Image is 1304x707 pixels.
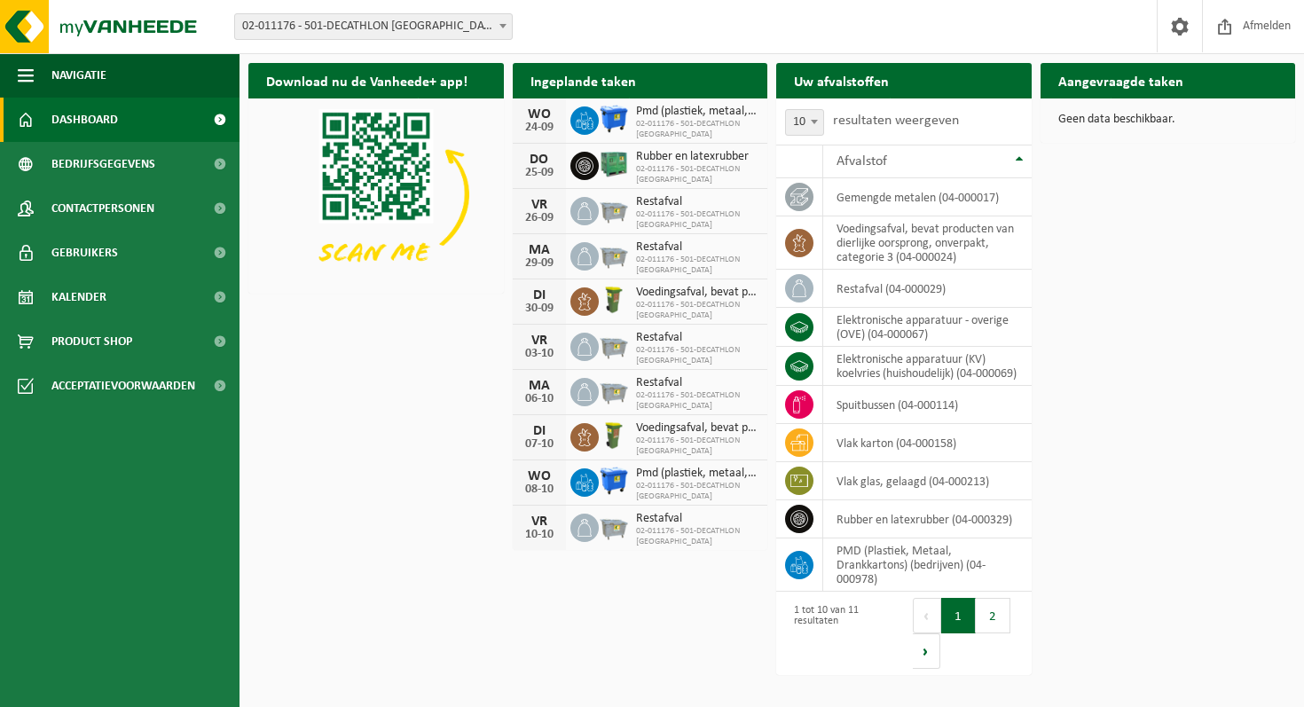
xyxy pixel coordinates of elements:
span: Pmd (plastiek, metaal, drankkartons) (bedrijven) [636,105,759,119]
span: Restafval [636,195,759,209]
h2: Ingeplande taken [513,63,654,98]
td: elektronische apparatuur (KV) koelvries (huishoudelijk) (04-000069) [823,347,1032,386]
span: Bedrijfsgegevens [51,142,155,186]
button: Previous [913,598,941,633]
td: PMD (Plastiek, Metaal, Drankkartons) (bedrijven) (04-000978) [823,538,1032,592]
span: Contactpersonen [51,186,154,231]
span: 02-011176 - 501-DECATHLON [GEOGRAPHIC_DATA] [636,164,759,185]
p: Geen data beschikbaar. [1058,114,1278,126]
span: 02-011176 - 501-DECATHLON [GEOGRAPHIC_DATA] [636,390,759,412]
div: 1 tot 10 van 11 resultaten [785,596,895,671]
span: 02-011176 - 501-DECATHLON BRUGGE - BRUGGE [234,13,513,40]
span: Product Shop [51,319,132,364]
span: Kalender [51,275,106,319]
img: WB-0060-HPE-GN-51 [599,285,629,315]
label: resultaten weergeven [833,114,959,128]
span: Restafval [636,376,759,390]
span: Rubber en latexrubber [636,150,759,164]
td: elektronische apparatuur - overige (OVE) (04-000067) [823,308,1032,347]
div: MA [522,243,557,257]
div: 10-10 [522,529,557,541]
span: Gebruikers [51,231,118,275]
span: 02-011176 - 501-DECATHLON [GEOGRAPHIC_DATA] [636,119,759,140]
span: 10 [786,110,823,135]
img: WB-2500-GAL-GY-04 [599,511,629,541]
td: gemengde metalen (04-000017) [823,178,1032,216]
h2: Download nu de Vanheede+ app! [248,63,485,98]
button: 2 [976,598,1010,633]
span: Afvalstof [837,154,887,169]
span: Pmd (plastiek, metaal, drankkartons) (bedrijven) [636,467,759,481]
span: Restafval [636,240,759,255]
td: rubber en latexrubber (04-000329) [823,500,1032,538]
div: WO [522,107,557,122]
span: 02-011176 - 501-DECATHLON [GEOGRAPHIC_DATA] [636,209,759,231]
div: WO [522,469,557,483]
span: Acceptatievoorwaarden [51,364,195,408]
button: Next [913,633,940,669]
span: Restafval [636,512,759,526]
button: 1 [941,598,976,633]
span: 10 [785,109,824,136]
div: 03-10 [522,348,557,360]
span: Restafval [636,331,759,345]
img: PB-HB-1400-HPE-GN-01 [599,149,629,179]
td: voedingsafval, bevat producten van dierlijke oorsprong, onverpakt, categorie 3 (04-000024) [823,216,1032,270]
td: restafval (04-000029) [823,270,1032,308]
div: 06-10 [522,393,557,405]
img: WB-2500-GAL-GY-04 [599,194,629,224]
div: VR [522,515,557,529]
div: MA [522,379,557,393]
div: 30-09 [522,302,557,315]
span: 02-011176 - 501-DECATHLON [GEOGRAPHIC_DATA] [636,481,759,502]
div: 29-09 [522,257,557,270]
div: 25-09 [522,167,557,179]
span: 02-011176 - 501-DECATHLON [GEOGRAPHIC_DATA] [636,300,759,321]
span: 02-011176 - 501-DECATHLON [GEOGRAPHIC_DATA] [636,345,759,366]
div: VR [522,334,557,348]
h2: Aangevraagde taken [1041,63,1201,98]
img: WB-2500-GAL-GY-04 [599,375,629,405]
img: WB-2500-GAL-GY-04 [599,330,629,360]
img: WB-1100-HPE-BE-04 [599,104,629,134]
div: DO [522,153,557,167]
span: Dashboard [51,98,118,142]
td: vlak karton (04-000158) [823,424,1032,462]
div: VR [522,198,557,212]
img: WB-2500-GAL-GY-04 [599,240,629,270]
td: vlak glas, gelaagd (04-000213) [823,462,1032,500]
span: Voedingsafval, bevat producten van dierlijke oorsprong, onverpakt, categorie 3 [636,286,759,300]
iframe: chat widget [9,668,296,707]
span: Voedingsafval, bevat producten van dierlijke oorsprong, onverpakt, categorie 3 [636,421,759,436]
span: Navigatie [51,53,106,98]
img: WB-1100-HPE-BE-04 [599,466,629,496]
td: spuitbussen (04-000114) [823,386,1032,424]
div: 24-09 [522,122,557,134]
span: 02-011176 - 501-DECATHLON [GEOGRAPHIC_DATA] [636,436,759,457]
h2: Uw afvalstoffen [776,63,907,98]
div: 07-10 [522,438,557,451]
span: 02-011176 - 501-DECATHLON [GEOGRAPHIC_DATA] [636,255,759,276]
img: Download de VHEPlus App [248,98,504,290]
div: DI [522,424,557,438]
span: 02-011176 - 501-DECATHLON BRUGGE - BRUGGE [235,14,512,39]
div: 26-09 [522,212,557,224]
img: WB-0060-HPE-GN-51 [599,420,629,451]
div: DI [522,288,557,302]
div: 08-10 [522,483,557,496]
span: 02-011176 - 501-DECATHLON [GEOGRAPHIC_DATA] [636,526,759,547]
